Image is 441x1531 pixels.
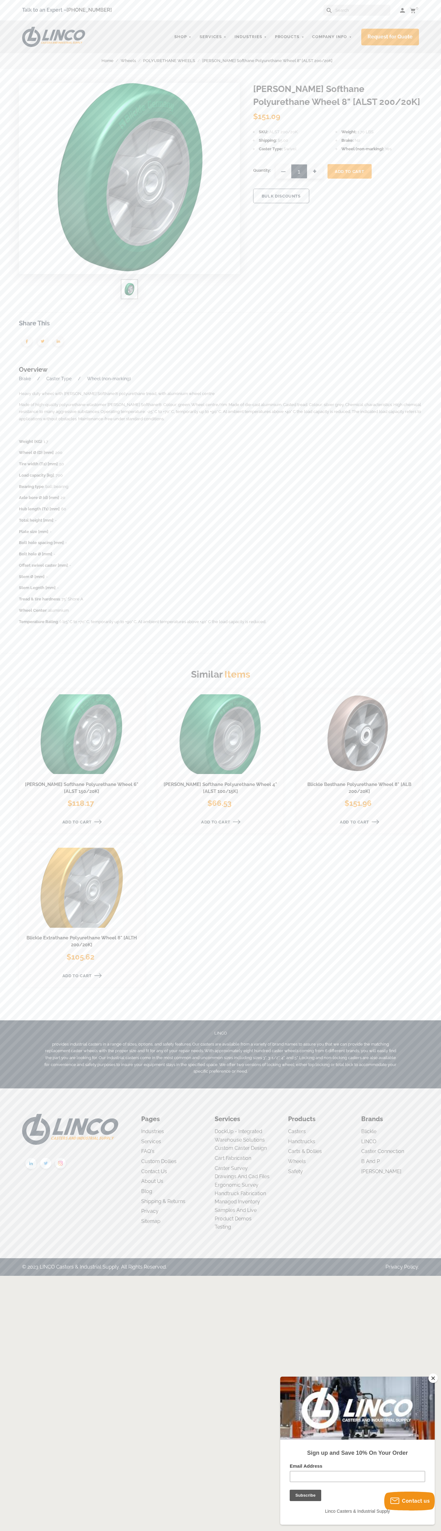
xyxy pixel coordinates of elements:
[196,31,230,43] a: Services
[67,7,112,13] a: [PHONE_NUMBER]
[402,1498,430,1504] span: Contact us
[357,129,374,134] span: 1.70 LBS
[328,164,372,179] button: Add To Cart
[22,6,112,14] span: Talk to an Expert –
[215,1155,251,1161] a: Cart Fabrication
[215,1190,266,1196] a: Handtruck Fabrication
[44,1041,397,1075] p: provides industrial casters in a range of sizes, options, and safety features. Our casters are av...
[215,1199,260,1205] a: Managed Inventory
[19,552,52,556] strong: Bolt hole Ø [mm]
[171,31,195,43] a: Shop
[288,1138,315,1144] a: Handtrucks
[22,1263,167,1271] div: © 2023 LINCO Casters & Industrial Supply. All Rights Reserved.
[24,1156,38,1172] img: linkedin.png
[19,390,422,625] div: Heavy duty wheel with [PERSON_NAME] Softhane® polyurethane tread, with aluminium wheel centre
[341,129,357,134] span: Weight
[215,1173,270,1179] a: Drawings and Cad Files
[341,138,354,143] span: Brake
[19,668,422,681] h2: Similar
[19,438,422,445] p: : 1.7
[335,169,364,174] span: Add To Cart
[53,1156,68,1172] img: instagram.png
[19,539,422,547] p: : -
[35,334,50,350] img: group-1949.png
[215,1207,257,1222] a: Samples and Live Product Demos
[62,973,92,978] span: Add to Cart
[141,1198,185,1204] a: Shipping & Returns
[78,376,81,381] a: /
[19,574,44,579] strong: Stem Ø [mm]
[141,1114,199,1124] li: Pages
[19,439,42,444] strong: Weight (KG)
[19,494,422,502] p: : 20
[384,1492,435,1511] button: Contact us
[50,334,66,350] img: group-1951.png
[361,1138,376,1144] a: LINCO
[19,507,60,511] strong: Hub length (T1) [mm]
[141,1218,160,1224] a: Sitemap
[19,483,422,490] p: : ball bearing
[428,1373,438,1383] button: Close
[19,506,422,513] p: : 60
[288,1114,346,1124] li: Products
[341,146,384,151] span: Wheel (non-marking)
[87,376,131,381] a: Wheel (non-marking)
[62,820,92,824] span: Add to Cart
[19,449,422,456] p: : 200
[102,57,121,64] a: Home
[361,29,419,45] a: Request for Quote
[355,138,360,143] span: No
[253,164,271,177] span: Quantity
[141,1188,152,1194] a: Blog
[22,27,85,47] img: LINCO CASTERS & INDUSTRIAL SUPPLY
[121,57,143,64] a: Wheels
[38,1156,53,1172] img: twitter.png
[272,31,308,43] a: Products
[22,1114,118,1145] img: LINCO CASTERS & INDUSTRIAL SUPPLY
[288,1128,306,1134] a: Casters
[19,608,47,613] strong: Wheel Center
[253,189,309,203] button: BULK DISCOUNTS
[19,607,422,614] p: : aluminium
[214,1031,227,1035] span: LINCO
[9,113,41,124] input: Subscribe
[19,529,48,534] strong: Plate size [mm]
[284,146,297,151] span: Swivel
[288,1158,306,1164] a: Wheels
[19,528,422,536] p: : -
[361,1158,380,1164] a: B and P
[335,5,390,16] input: Search
[19,473,54,478] strong: Load capacity [kg]
[125,283,134,295] img: Blickle Softhane Polyurethane Wheel 8" [ALST 200/20K]
[141,1168,167,1174] a: Contact Us
[19,584,422,592] p: : -
[19,518,53,523] strong: Total height [mm]
[141,1158,177,1164] a: Custom Dollies
[141,1148,154,1154] a: FAQ's
[307,782,411,794] a: Blickle Besthane Polyurethane Wheel 8" [ALB 200/20K]
[19,618,422,626] p: : (-)25° C to +70° C, temporarily up to +90° C. At ambient temperatures above +40° C the load cap...
[269,129,298,134] span: ALST 200/20K
[207,799,231,808] span: $66.53
[410,6,419,14] a: 0
[46,376,72,381] a: Caster Type
[19,596,422,603] p: : 75° Shore A
[215,1114,272,1124] li: Services
[24,816,130,828] a: Add to Cart
[361,1148,404,1154] a: Caster Connection
[231,31,270,43] a: Industries
[141,1178,163,1184] a: About us
[19,401,422,423] p: Made of high-quality polyurethane-elastomer [PERSON_NAME] Softhane®. Colour: green. Wheel centre/...
[215,1128,265,1143] a: DockUp - Integrated Warehouse Solutions
[19,551,422,558] p: : -
[19,484,44,489] strong: Bearing type
[253,112,280,121] span: $151.09
[19,563,68,568] strong: Offset swivel caster [mm]
[309,31,355,43] a: Company Info
[19,472,422,479] p: : 700
[19,619,58,624] strong: Temperature Rating
[307,164,323,179] span: +
[67,799,94,808] span: $118.17
[202,57,340,64] a: [PERSON_NAME] Softhane Polyurethane Wheel 8" [ALST 200/20K]
[19,562,422,569] p: : -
